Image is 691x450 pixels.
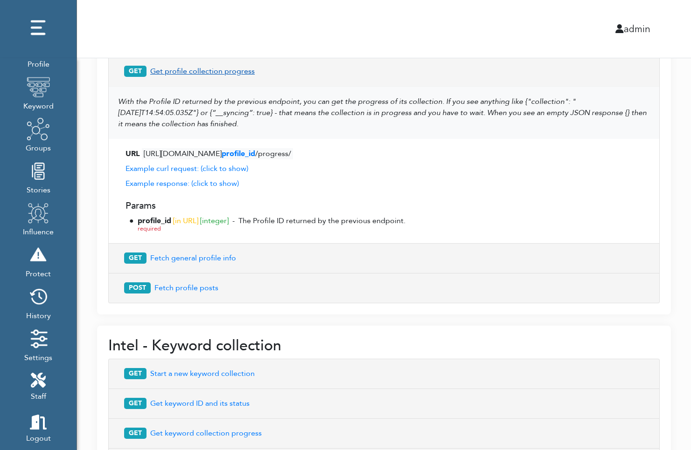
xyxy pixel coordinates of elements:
span: [integer] [200,216,229,226]
span: History [26,308,51,321]
span: Settings [24,350,52,363]
button: GETGet keyword ID and its status [118,395,650,413]
img: stories.png [27,159,50,183]
span: Groups [26,141,51,154]
b: URL [126,149,140,159]
a: Example response: (click to show) [126,178,239,189]
span: Keyword [23,99,54,112]
span: [in URL] [173,216,198,226]
img: risk.png [27,243,50,266]
a: profile_id [222,149,255,159]
div: ● [129,215,134,234]
img: groups.png [27,117,50,141]
h2: Intel - Keyword collection [108,337,660,355]
span: Protect [26,266,51,280]
span: Stories [27,183,50,196]
span: Profile [27,57,50,70]
i: With the Profile ID returned by the previous endpoint, you can get the progress of its collection... [118,96,647,129]
img: settings.png [27,327,50,350]
b: profile_id [138,216,171,226]
span: [URL][DOMAIN_NAME] /progress/ [142,148,293,159]
div: admin [364,22,658,36]
span: GET [124,66,147,77]
span: POST [124,282,151,293]
img: dots.png [27,16,50,40]
img: keyword.png [27,75,50,99]
span: Influence [23,225,54,238]
span: GET [124,252,147,264]
img: profile.png [27,201,50,225]
div: - [232,215,235,234]
span: GET [124,368,147,379]
span: Staff [31,389,46,402]
small: required [138,225,161,233]
button: POSTFetch profile posts [118,279,650,297]
span: GET [124,428,147,439]
img: history.png [27,285,50,308]
button: GETGet keyword collection progress [118,424,650,443]
span: GET [124,398,147,409]
button: GETGet profile collection progress [118,62,650,81]
button: GETFetch general profile info [118,249,650,267]
a: Example curl request: (click to show) [126,164,248,174]
button: GETStart a new keyword collection [118,365,650,383]
div: The Profile ID returned by the previous endpoint. [238,215,405,234]
h5: Params [126,200,642,211]
span: Logout [26,431,51,444]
